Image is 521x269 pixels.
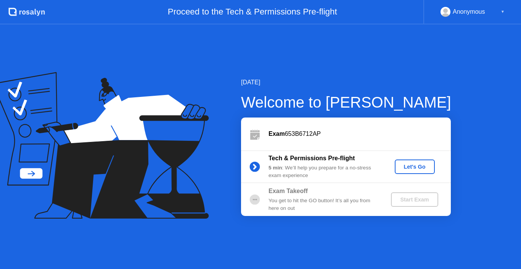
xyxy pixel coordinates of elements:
[398,164,432,170] div: Let's Go
[394,197,435,203] div: Start Exam
[269,130,285,137] b: Exam
[269,129,451,139] div: 653B6712AP
[269,165,282,171] b: 5 min
[269,188,308,194] b: Exam Takeoff
[241,78,451,87] div: [DATE]
[241,91,451,114] div: Welcome to [PERSON_NAME]
[501,7,505,17] div: ▼
[269,164,378,180] div: : We’ll help you prepare for a no-stress exam experience
[269,155,355,161] b: Tech & Permissions Pre-flight
[395,159,435,174] button: Let's Go
[453,7,485,17] div: Anonymous
[391,192,438,207] button: Start Exam
[269,197,378,213] div: You get to hit the GO button! It’s all you from here on out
